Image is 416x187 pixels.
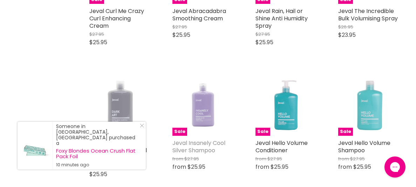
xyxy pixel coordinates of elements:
img: Jeval Hello Volume Shampoo [349,74,389,136]
span: $27.95 [89,31,104,38]
span: $25.95 [89,38,107,46]
a: Jeval Hello Volume Shampoo [338,139,390,154]
span: from [255,155,266,162]
span: $27.95 [350,155,365,162]
div: Someone in [GEOGRAPHIC_DATA], [GEOGRAPHIC_DATA] purchased a [56,123,139,168]
a: Jeval Hello Volume ConditionerSale [255,74,318,136]
span: $27.95 [184,155,199,162]
a: Jeval Abracadabra Smoothing Cream [172,7,226,22]
span: from [255,163,269,171]
a: Jeval Curl Me Crazy Curl Enhancing Cream [89,7,144,30]
span: $27.95 [255,31,270,38]
a: Jeval Dark Art Revitalising Charcoal ShampooSale [89,74,151,136]
span: Sale [338,128,353,136]
span: from [338,163,352,171]
a: Close Notification [137,123,144,131]
span: Sale [172,128,187,136]
span: $25.95 [255,38,273,46]
span: $25.95 [187,163,205,171]
small: 10 minutes ago [56,162,139,168]
img: Jeval Hello Volume Conditioner [263,74,309,136]
img: Jeval Insanely Cool Silver Shampoo [172,74,234,136]
span: $25.95 [172,31,190,39]
a: Foxy Blondes Ocean Crush Flat Pack Foil [56,148,139,159]
span: $23.95 [338,31,356,39]
span: $27.95 [172,24,187,30]
span: $26.95 [338,24,353,30]
span: $25.95 [89,170,107,178]
a: Jeval Insanely Cool Silver ShampooSale [172,74,234,136]
span: $25.95 [353,163,371,171]
a: Jeval The Incredible Bulk Volumising Spray [338,7,398,22]
a: Jeval Rain, Hail or Shine Anti Humidity Spray [255,7,308,30]
span: Sale [255,128,270,136]
a: Jeval Insanely Cool Silver Shampoo [172,139,225,154]
span: from [172,163,186,171]
span: from [172,155,183,162]
img: Jeval Dark Art Revitalising Charcoal Shampoo [89,74,151,136]
span: from [338,155,349,162]
iframe: Gorgias live chat messenger [381,154,409,180]
a: Jeval Hello Volume Conditioner [255,139,308,154]
svg: Close Icon [140,123,144,128]
span: $27.95 [267,155,282,162]
span: $25.95 [271,163,288,171]
a: Visit product page [18,122,53,169]
a: Jeval Hello Volume ShampooSale [338,74,400,136]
